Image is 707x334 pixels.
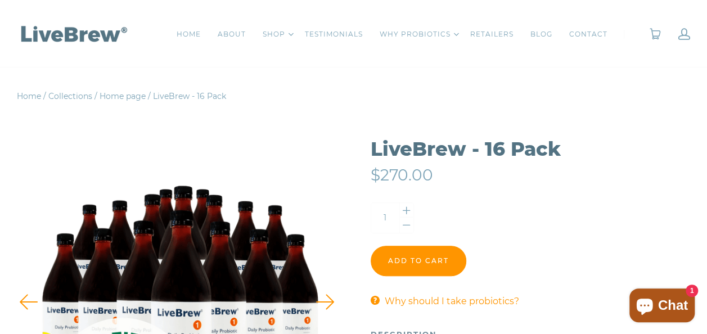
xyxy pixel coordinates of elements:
[17,24,129,43] img: LiveBrew
[371,165,433,184] span: $270.00
[626,288,698,325] inbox-online-store-chat: Shopify online store chat
[530,29,552,40] a: BLOG
[48,91,92,101] a: Collections
[148,91,151,101] span: /
[263,29,285,40] a: SHOP
[470,29,514,40] a: RETAILERS
[218,29,246,40] a: ABOUT
[569,29,607,40] a: CONTACT
[94,91,97,101] span: /
[153,91,226,101] span: LiveBrew - 16 Pack
[385,296,519,306] span: Why should I take probiotics?
[371,137,696,161] h1: LiveBrew - 16 Pack
[305,29,363,40] a: TESTIMONIALS
[43,91,46,101] span: /
[17,91,41,101] a: Home
[371,203,399,233] input: Quantity
[177,29,201,40] a: HOME
[380,29,451,40] a: WHY PROBIOTICS
[385,294,519,309] a: Why should I take probiotics?
[371,246,466,276] input: Add to cart
[100,91,146,101] a: Home page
